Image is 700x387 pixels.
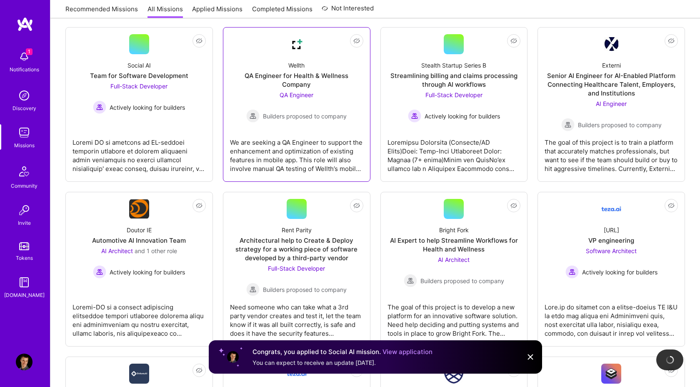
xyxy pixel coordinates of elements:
span: Builders proposed to company [578,121,662,129]
img: Community [14,161,34,181]
img: Close [525,352,535,362]
div: Invite [18,219,31,227]
a: Company LogoExterniSenior AI Engineer for AI-Enabled Platform Connecting Healthcare Talent, Emplo... [545,34,678,175]
div: [DOMAIN_NAME] [4,291,45,299]
span: Full-Stack Developer [268,265,325,272]
a: Bright ForkAI Expert to help Streamline Workflows for Health and WellnessAI Architect Builders pr... [387,199,521,339]
a: Not Interested [322,3,374,18]
div: Discovery [12,104,36,113]
div: Community [11,181,37,190]
img: Builders proposed to company [246,109,260,123]
a: Company LogoWellthQA Engineer for Health & Wellness CompanyQA Engineer Builders proposed to compa... [230,34,363,175]
img: loading [664,354,675,366]
span: AI Engineer [596,100,627,107]
span: 1 [26,48,32,55]
img: Actively looking for builders [93,265,106,279]
div: Streamlining billing and claims processing through AI workflows [387,71,521,89]
a: Recommended Missions [65,5,138,18]
div: You can expect to receive an update [DATE]. [252,359,432,367]
span: and 1 other role [135,247,177,254]
div: Loremi-DO si a consect adipiscing elitseddoe tempori utlaboree dolorema aliqu eni adminimveniam q... [72,296,206,338]
a: Stealth Startup Series BStreamlining billing and claims processing through AI workflowsFull-Stack... [387,34,521,175]
span: AI Architect [101,247,133,254]
span: Full-Stack Developer [110,83,167,90]
span: AI Architect [438,256,470,263]
div: The goal of this project is to train a platform that accurately matches professionals, but want t... [545,131,678,173]
div: Congrats, you applied to Social AI mission. [252,347,432,357]
img: bell [16,48,32,65]
img: Actively looking for builders [93,101,106,114]
a: Completed Missions [252,5,312,18]
div: Social AI [127,61,151,70]
span: Full-Stack Developer [425,91,482,98]
span: QA Engineer [280,91,313,98]
img: Actively looking for builders [565,265,579,279]
div: Tokens [16,254,33,262]
i: icon EyeClosed [510,202,517,209]
div: Automotive AI Innovation Team [92,236,186,245]
div: We are seeking a QA Engineer to support the enhancement and optimization of existing features in ... [230,131,363,173]
img: Actively looking for builders [408,109,421,123]
img: Builders proposed to company [561,118,575,131]
span: Software Architect [586,247,637,254]
i: icon EyeClosed [353,202,360,209]
span: Actively looking for builders [110,103,185,112]
div: Lore.ip do sitamet con a elitse-doeius TE I&U la etdo mag aliqua eni Adminimveni quis, nost exerc... [545,296,678,338]
img: Builders proposed to company [246,283,260,296]
a: Company Logo[URL]VP engineeringSoftware Architect Actively looking for buildersActively looking f... [545,199,678,339]
img: discovery [16,87,32,104]
div: Stealth Startup Series B [421,61,486,70]
div: AI Expert to help Streamline Workflows for Health and Wellness [387,236,521,254]
i: icon EyeClosed [668,38,675,44]
img: Company Logo [129,199,149,219]
img: User profile [226,350,240,364]
img: Invite [16,202,32,219]
div: Loremi DO si ametcons ad EL-seddoei temporin utlabore et dolorem aliquaeni admin veniamquis no ex... [72,131,206,173]
a: Applied Missions [192,5,242,18]
div: Externi [602,61,621,70]
img: Company Logo [604,37,618,51]
div: Senior AI Engineer for AI-Enabled Platform Connecting Healthcare Talent, Employers, and Institutions [545,71,678,98]
img: tokens [19,242,29,250]
span: Actively looking for builders [582,268,657,276]
div: Notifications [10,65,39,74]
span: Builders proposed to company [263,285,347,294]
div: Bright Fork [439,226,469,234]
div: Need someone who can take what a 3rd party vendor creates and test it, let the team know if it wa... [230,296,363,338]
div: Team for Software Development [90,71,188,80]
span: Actively looking for builders [425,112,500,121]
i: icon EyeClosed [668,202,675,209]
i: icon EyeClosed [196,202,202,209]
div: [URL] [604,226,619,234]
img: guide book [16,274,32,291]
img: logo [17,17,33,32]
a: Company LogoDoutor IEAutomotive AI Innovation TeamAI Architect and 1 other roleActively looking f... [72,199,206,339]
i: icon EyeClosed [510,38,517,44]
div: Missions [14,141,35,150]
a: User Avatar [14,354,35,370]
span: Actively looking for builders [110,268,185,276]
div: Doutor IE [127,226,152,234]
img: Builders proposed to company [404,274,417,287]
div: Rent Parity [282,226,312,234]
span: Builders proposed to company [420,276,504,285]
a: All Missions [147,5,183,18]
a: Social AITeam for Software DevelopmentFull-Stack Developer Actively looking for buildersActively ... [72,34,206,175]
a: View application [382,348,432,356]
i: icon EyeClosed [353,38,360,44]
img: teamwork [16,124,32,141]
a: Rent ParityArchitectural help to Create & Deploy strategy for a working piece of software develop... [230,199,363,339]
div: Architectural help to Create & Deploy strategy for a working piece of software developed by a thi... [230,236,363,262]
span: Builders proposed to company [263,112,347,121]
i: icon EyeClosed [196,38,202,44]
img: User Avatar [16,354,32,370]
div: QA Engineer for Health & Wellness Company [230,71,363,89]
div: Loremipsu Dolorsita (Consecte/AD Elits)Doei: Temp-Inci Utlaboreet Dolor: Magnaa (7+ enima)Minim v... [387,131,521,173]
div: VP engineering [588,236,634,245]
img: Company Logo [287,34,307,54]
div: Wellth [288,61,305,70]
div: The goal of this project is to develop a new platform for an innovative software solution. Need h... [387,296,521,338]
img: Company Logo [601,199,621,219]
